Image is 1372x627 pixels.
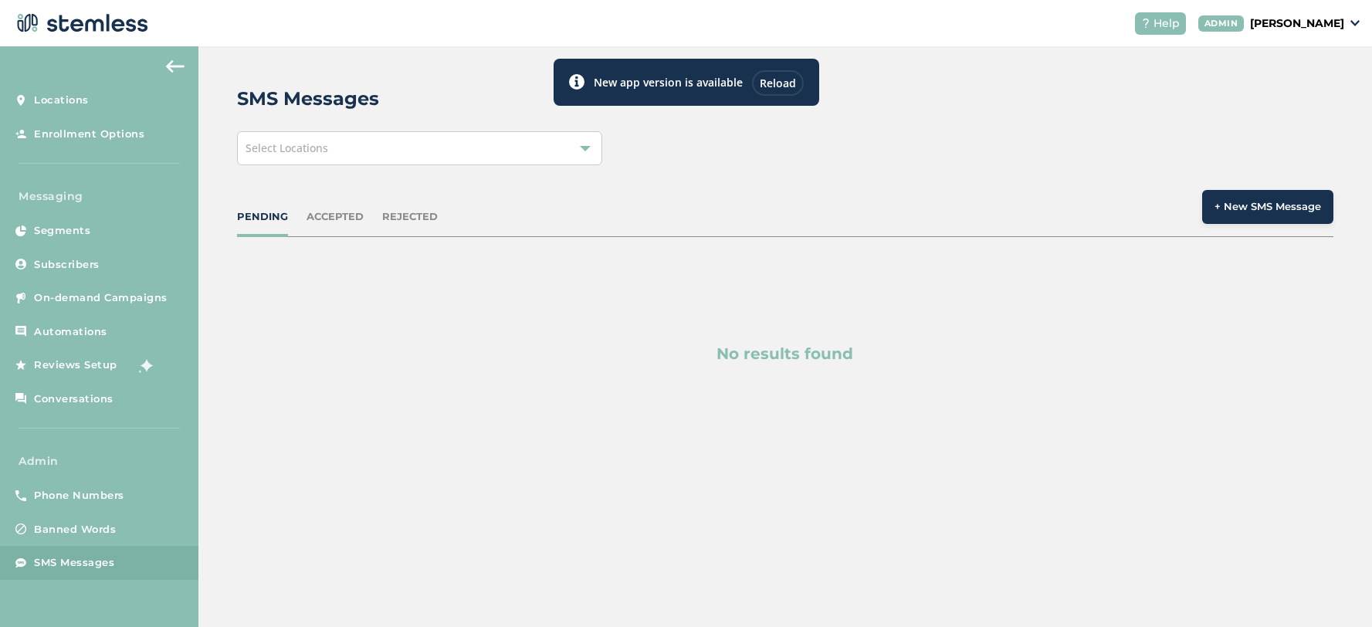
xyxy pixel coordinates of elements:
[1214,199,1321,215] span: + New SMS Message
[1250,15,1344,32] p: [PERSON_NAME]
[34,391,113,407] span: Conversations
[1198,15,1245,32] div: ADMIN
[237,85,379,113] h2: SMS Messages
[34,522,116,537] span: Banned Words
[34,257,100,273] span: Subscribers
[34,223,90,239] span: Segments
[34,127,144,142] span: Enrollment Options
[307,209,364,225] div: ACCEPTED
[166,60,185,73] img: icon-arrow-back-accent-c549486e.svg
[569,74,584,90] img: icon-toast-info-b13014a2.svg
[1350,20,1360,26] img: icon_down-arrow-small-66adaf34.svg
[237,209,288,225] div: PENDING
[752,70,804,96] div: Reload
[311,342,1259,365] p: No results found
[34,93,89,108] span: Locations
[34,555,114,571] span: SMS Messages
[1295,553,1372,627] iframe: Chat Widget
[1153,15,1180,32] span: Help
[382,209,438,225] div: REJECTED
[34,324,107,340] span: Automations
[34,290,168,306] span: On-demand Campaigns
[246,141,328,155] span: Select Locations
[1141,19,1150,28] img: icon-help-white-03924b79.svg
[34,488,124,503] span: Phone Numbers
[594,74,743,90] label: New app version is available
[34,358,117,373] span: Reviews Setup
[1202,190,1333,224] button: + New SMS Message
[12,8,148,39] img: logo-dark-0685b13c.svg
[129,350,160,381] img: glitter-stars-b7820f95.gif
